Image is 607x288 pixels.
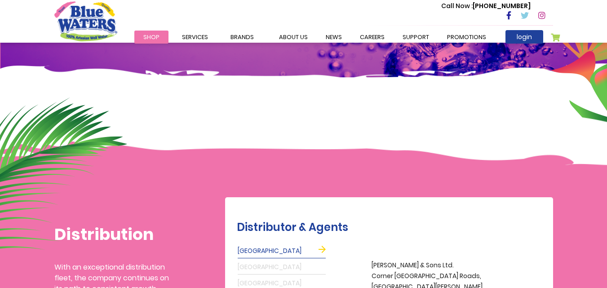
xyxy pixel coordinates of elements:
[317,31,351,44] a: News
[351,31,394,44] a: careers
[230,33,254,41] span: Brands
[182,33,208,41] span: Services
[438,31,495,44] a: Promotions
[54,225,169,244] h1: Distribution
[394,31,438,44] a: support
[238,244,326,258] a: [GEOGRAPHIC_DATA]
[238,260,326,275] a: [GEOGRAPHIC_DATA]
[237,221,549,234] h2: Distributor & Agents
[441,1,531,11] p: [PHONE_NUMBER]
[54,1,117,41] a: store logo
[441,1,473,10] span: Call Now :
[143,33,160,41] span: Shop
[270,31,317,44] a: about us
[505,30,543,44] a: login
